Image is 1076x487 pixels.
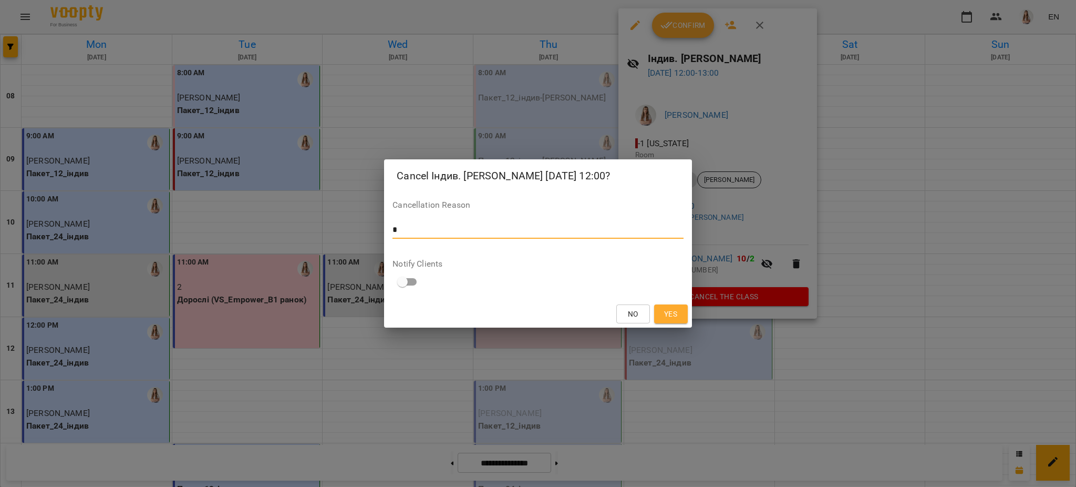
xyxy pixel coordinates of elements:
span: Yes [664,308,677,320]
span: No [628,308,638,320]
label: Notify Clients [392,260,683,268]
h2: Cancel Індив. [PERSON_NAME] [DATE] 12:00? [397,168,679,184]
button: No [616,305,650,323]
button: Yes [654,305,688,323]
label: Cancellation Reason [392,201,683,209]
